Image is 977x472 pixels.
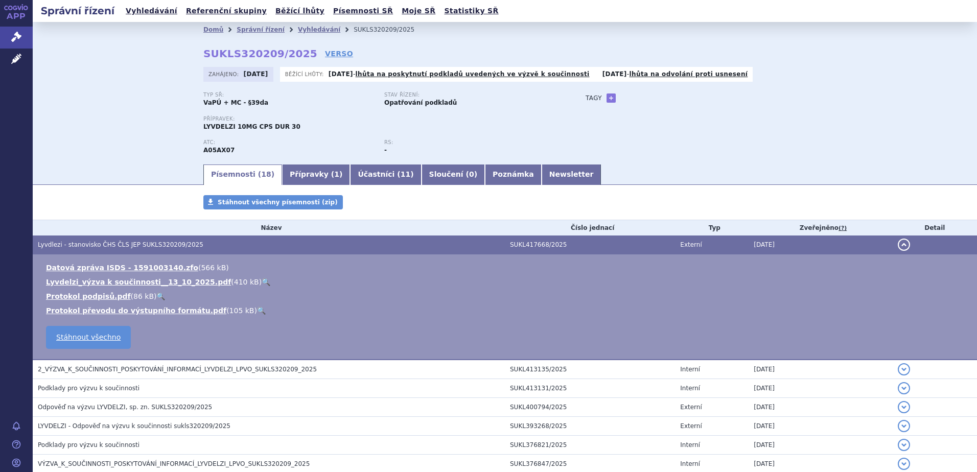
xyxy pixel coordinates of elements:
td: [DATE] [749,417,892,436]
span: Běžící lhůty: [285,70,326,78]
a: Statistiky SŘ [441,4,501,18]
td: [DATE] [749,360,892,379]
th: Typ [675,220,749,235]
button: detail [898,420,910,432]
strong: SELADELPAR [203,147,235,154]
span: Zahájeno: [208,70,241,78]
h2: Správní řízení [33,4,123,18]
span: Externí [680,404,702,411]
a: Stáhnout všechno [46,326,131,349]
a: Protokol podpisů.pdf [46,292,131,300]
p: Přípravek: [203,116,565,122]
td: [DATE] [749,436,892,455]
td: [DATE] [749,235,892,254]
td: SUKL400794/2025 [505,398,675,417]
span: LYVDELZI 10MG CPS DUR 30 [203,123,300,130]
a: lhůta na odvolání proti usnesení [629,70,748,78]
a: Poznámka [485,164,542,185]
th: Zveřejněno [749,220,892,235]
span: Interní [680,460,700,467]
p: Typ SŘ: [203,92,374,98]
a: Přípravky (1) [282,164,350,185]
a: Písemnosti SŘ [330,4,396,18]
span: Podklady pro výzvu k součinnosti [38,385,139,392]
strong: - [384,147,387,154]
p: - [329,70,590,78]
strong: SUKLS320209/2025 [203,48,317,60]
strong: [DATE] [602,70,627,78]
p: RS: [384,139,555,146]
span: 2_VÝZVA_K_SOUČINNOSTI_POSKYTOVÁNÍ_INFORMACÍ_LYVDELZI_LPVO_SUKLS320209_2025 [38,366,317,373]
li: ( ) [46,277,967,287]
a: Protokol převodu do výstupního formátu.pdf [46,306,226,315]
th: Detail [893,220,977,235]
strong: [DATE] [329,70,353,78]
a: 🔍 [262,278,270,286]
span: Stáhnout všechny písemnosti (zip) [218,199,338,206]
strong: VaPÚ + MC - §39da [203,99,268,106]
a: Stáhnout všechny písemnosti (zip) [203,195,343,209]
strong: Opatřování podkladů [384,99,457,106]
h3: Tagy [586,92,602,104]
button: detail [898,439,910,451]
strong: [DATE] [244,70,268,78]
button: detail [898,401,910,413]
a: Vyhledávání [123,4,180,18]
p: Stav řízení: [384,92,555,98]
span: 11 [401,170,410,178]
td: SUKL413131/2025 [505,379,675,398]
a: Účastníci (11) [350,164,421,185]
button: detail [898,363,910,375]
span: 105 kB [229,306,254,315]
a: + [607,93,616,103]
a: 🔍 [156,292,165,300]
a: Sloučení (0) [422,164,485,185]
span: Odpověď na výzvu LYVDELZI, sp. zn. SUKLS320209/2025 [38,404,212,411]
td: SUKL413135/2025 [505,360,675,379]
li: ( ) [46,305,967,316]
a: Písemnosti (18) [203,164,282,185]
span: Podklady pro výzvu k součinnosti [38,441,139,449]
span: LYVDELZI - Odpověď na výzvu k součinnosti sukls320209/2025 [38,422,230,430]
p: ATC: [203,139,374,146]
a: Datová zpráva ISDS - 1591003140.zfo [46,264,198,272]
td: [DATE] [749,379,892,398]
th: Název [33,220,505,235]
li: ( ) [46,291,967,301]
a: Běžící lhůty [272,4,328,18]
td: SUKL393268/2025 [505,417,675,436]
th: Číslo jednací [505,220,675,235]
a: Správní řízení [237,26,285,33]
button: detail [898,458,910,470]
span: 86 kB [133,292,154,300]
a: Newsletter [542,164,601,185]
button: detail [898,239,910,251]
span: 566 kB [201,264,226,272]
a: VERSO [325,49,353,59]
span: Interní [680,385,700,392]
span: 410 kB [234,278,259,286]
li: SUKLS320209/2025 [354,22,428,37]
span: Interní [680,441,700,449]
a: Lyvdelzi_výzva k součinnosti__13_10_2025.pdf [46,278,231,286]
span: VÝZVA_K_SOUČINNOSTI_POSKYTOVÁNÍ_INFORMACÍ_LYVDELZI_LPVO_SUKLS320209_2025 [38,460,310,467]
a: Domů [203,26,223,33]
abbr: (?) [839,225,847,232]
span: 0 [469,170,474,178]
td: [DATE] [749,398,892,417]
button: detail [898,382,910,394]
span: Lyvdlezi - stanovisko ČHS ČLS JEP SUKLS320209/2025 [38,241,203,248]
a: Moje SŘ [399,4,438,18]
td: SUKL417668/2025 [505,235,675,254]
span: 1 [334,170,339,178]
li: ( ) [46,263,967,273]
a: lhůta na poskytnutí podkladů uvedených ve výzvě k součinnosti [356,70,590,78]
span: 18 [261,170,271,178]
p: - [602,70,748,78]
a: Referenční skupiny [183,4,270,18]
td: SUKL376821/2025 [505,436,675,455]
span: Externí [680,422,702,430]
a: Vyhledávání [298,26,340,33]
a: 🔍 [257,306,266,315]
span: Interní [680,366,700,373]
